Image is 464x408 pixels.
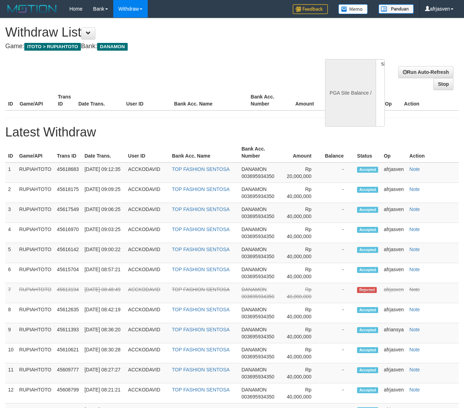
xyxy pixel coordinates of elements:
th: Game/API [17,142,54,162]
h1: Latest Withdraw [5,125,459,139]
td: - [322,383,354,403]
td: ACCKODAVID [125,383,169,403]
span: 003695934350 [241,193,274,199]
td: Rp 40,000,000 [277,343,322,363]
span: Accepted [357,367,378,373]
span: DANAMON [241,206,267,212]
td: 8 [5,303,17,323]
h4: Game: Bank: [5,43,302,50]
span: 003695934350 [241,394,274,400]
td: afrjasven [381,343,407,363]
td: [DATE] 09:12:35 [82,162,125,183]
span: 003695934350 [241,254,274,259]
td: [DATE] 08:30:28 [82,343,125,363]
td: ACCKODAVID [125,303,169,323]
span: 003695934350 [241,374,274,380]
td: [DATE] 09:06:25 [82,203,125,223]
td: 10 [5,343,17,363]
th: User ID [125,142,169,162]
span: Accepted [357,387,378,393]
td: afrjasven [381,283,407,303]
span: Accepted [357,307,378,313]
td: 1 [5,162,17,183]
td: afriansya [381,323,407,343]
th: User ID [123,90,171,110]
span: Accepted [357,247,378,253]
td: 12 [5,383,17,403]
span: DANAMON [241,186,267,192]
a: TOP FASHION SENTOSA [172,287,230,292]
th: ID [5,142,17,162]
td: RUPIAHTOTO [17,243,54,263]
td: 45611393 [54,323,82,343]
span: DANAMON [241,327,267,332]
span: DANAMON [241,227,267,232]
td: Rp 40,000,000 [277,263,322,283]
td: afrjasven [381,303,407,323]
a: Note [409,166,420,172]
a: Note [409,327,420,332]
a: TOP FASHION SENTOSA [172,267,230,272]
td: - [322,203,354,223]
td: afrjasven [381,223,407,243]
th: Trans ID [55,90,76,110]
span: 003695934350 [241,274,274,279]
td: 3 [5,203,17,223]
td: Rp 40,000,000 [277,283,322,303]
td: 7 [5,283,17,303]
th: Op [382,90,401,110]
td: afrjasven [381,203,407,223]
td: ACCKODAVID [125,363,169,383]
a: TOP FASHION SENTOSA [172,227,230,232]
th: Bank Acc. Name [169,142,239,162]
td: - [322,162,354,183]
th: Status [354,142,381,162]
td: RUPIAHTOTO [17,183,54,203]
th: Trans ID [54,142,82,162]
div: PGA Site Balance / [325,59,376,127]
img: MOTION_logo.png [5,4,59,14]
td: afrjasven [381,363,407,383]
td: RUPIAHTOTO [17,283,54,303]
td: 5 [5,243,17,263]
td: ACCKODAVID [125,343,169,363]
td: - [322,183,354,203]
td: RUPIAHTOTO [17,323,54,343]
th: ID [5,90,17,110]
td: RUPIAHTOTO [17,223,54,243]
th: Bank Acc. Number [239,142,277,162]
td: - [322,283,354,303]
span: 003695934350 [241,334,274,339]
th: Amount [277,142,322,162]
th: Bank Acc. Name [171,90,248,110]
td: afrjasven [381,263,407,283]
td: 45618175 [54,183,82,203]
th: Amount [286,90,324,110]
td: [DATE] 08:48:49 [82,283,125,303]
th: Balance [322,142,354,162]
td: 11 [5,363,17,383]
span: Accepted [357,167,378,173]
td: RUPIAHTOTO [17,263,54,283]
span: 003695934350 [241,173,274,179]
th: Game/API [17,90,55,110]
td: Rp 40,000,000 [277,243,322,263]
td: Rp 40,000,000 [277,223,322,243]
a: Note [409,307,420,312]
span: Accepted [357,267,378,273]
a: TOP FASHION SENTOSA [172,186,230,192]
span: DANAMON [241,247,267,252]
a: Note [409,367,420,372]
span: 003695934350 [241,314,274,319]
a: TOP FASHION SENTOSA [172,206,230,212]
td: 45610621 [54,343,82,363]
td: [DATE] 09:09:25 [82,183,125,203]
td: 45616970 [54,223,82,243]
span: Accepted [357,347,378,353]
th: Date Trans. [76,90,123,110]
span: 003695934350 [241,294,274,299]
span: 003695934350 [241,213,274,219]
td: RUPIAHTOTO [17,162,54,183]
td: 45612635 [54,303,82,323]
td: ACCKODAVID [125,162,169,183]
